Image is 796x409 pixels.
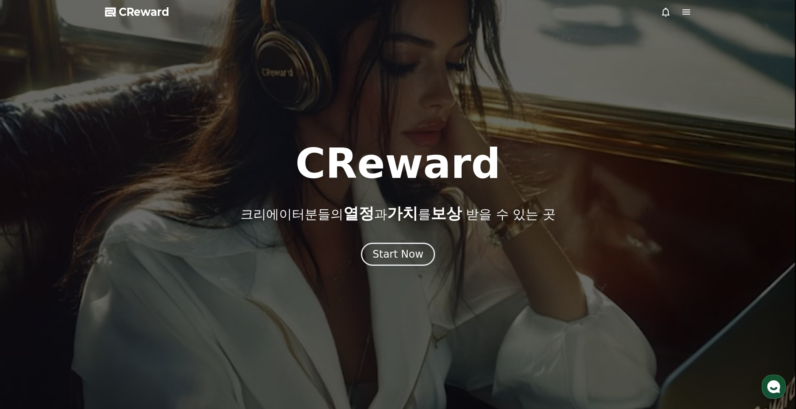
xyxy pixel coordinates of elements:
[387,204,418,222] span: 가치
[343,204,374,222] span: 열정
[361,251,435,259] a: Start Now
[105,5,169,19] a: CReward
[361,243,435,266] button: Start Now
[119,5,169,19] span: CReward
[295,143,501,184] h1: CReward
[240,205,555,222] p: 크리에이터분들의 과 를 받을 수 있는 곳
[372,247,424,261] div: Start Now
[431,204,462,222] span: 보상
